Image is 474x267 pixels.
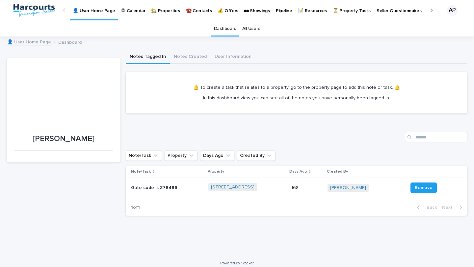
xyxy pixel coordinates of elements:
p: Days Ago [289,168,307,175]
p: Property [208,168,224,175]
button: Note/Task [126,150,162,161]
p: Gate code is 378486 [131,185,203,191]
a: Powered By Stacker [220,261,253,265]
span: Back [423,205,437,210]
button: Days Ago [200,150,234,161]
button: Property [165,150,197,161]
button: Notes Created [170,50,211,64]
input: Search [405,132,467,142]
button: Created By [237,150,276,161]
button: User Information [211,50,255,64]
img: aRr5UT5PQeWb03tlxx4P [13,4,56,17]
p: -168 [290,184,300,191]
p: Created By [327,168,348,175]
button: Next [439,205,467,210]
p: 1 of 1 [126,200,145,216]
span: Next [442,205,457,210]
a: [PERSON_NAME] [330,185,366,191]
button: Remove [410,182,437,193]
p: 🔔 To create a task that relates to a property, go to the property page to add this note or task. 🔔 [193,85,400,90]
a: Dashboard [214,21,236,36]
button: Back [412,205,439,210]
a: [STREET_ADDRESS] [211,184,254,190]
a: All Users [242,21,260,36]
p: Dashboard [58,38,82,45]
span: Remove [415,184,433,191]
p: In this dashboard view you can see all of the notes you have personally been tagged in. [193,95,400,101]
tr: Gate code is 378486[STREET_ADDRESS] -168-168 [PERSON_NAME] Remove [126,178,467,198]
button: Notes Tagged In [126,50,170,64]
div: AP [447,5,458,16]
a: 👤 User Home Page [7,38,51,45]
p: Note/Task [131,168,151,175]
p: [PERSON_NAME] [14,134,113,144]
